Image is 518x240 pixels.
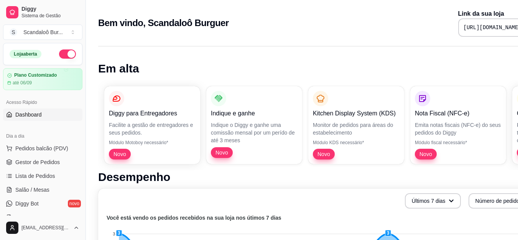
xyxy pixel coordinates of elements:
p: Kitchen Display System (KDS) [313,109,400,118]
p: Diggy para Entregadores [109,109,196,118]
span: [EMAIL_ADDRESS][DOMAIN_NAME] [21,225,70,231]
div: Dia a dia [3,130,82,142]
p: Facilite a gestão de entregadores e seus pedidos. [109,121,196,136]
a: Salão / Mesas [3,184,82,196]
span: Pedidos balcão (PDV) [15,145,68,152]
span: KDS [15,214,26,221]
span: Novo [416,150,435,158]
p: Indique o Diggy e ganhe uma comissão mensal por um perído de até 3 meses [211,121,298,144]
article: Plano Customizado [14,72,57,78]
div: Loja aberta [10,50,41,58]
a: KDS [3,211,82,224]
p: Módulo Motoboy necessário* [109,140,196,146]
h2: Bem vindo, Scandaloô Burguer [98,17,229,29]
button: Nota Fiscal (NFC-e)Emita notas fiscais (NFC-e) do seus pedidos do DiggyMódulo fiscal necessário*Novo [410,86,506,164]
p: Módulo fiscal necessário* [415,140,502,146]
span: S [10,28,17,36]
div: Scandaloô Bur ... [23,28,63,36]
tspan: 3 [113,232,115,236]
button: Últimos 7 dias [405,193,461,209]
p: Nota Fiscal (NFC-e) [415,109,502,118]
span: Gestor de Pedidos [15,158,60,166]
span: Lista de Pedidos [15,172,55,180]
a: Plano Customizadoaté 06/09 [3,68,82,90]
span: Sistema de Gestão [21,13,79,19]
span: Diggy Bot [15,200,39,207]
span: Novo [110,150,129,158]
span: Novo [212,149,231,156]
button: Kitchen Display System (KDS)Monitor de pedidos para áreas do estabelecimentoMódulo KDS necessário... [308,86,404,164]
button: Indique e ganheIndique o Diggy e ganhe uma comissão mensal por um perído de até 3 mesesNovo [206,86,302,164]
span: Diggy [21,6,79,13]
a: DiggySistema de Gestão [3,3,82,21]
button: Diggy para EntregadoresFacilite a gestão de entregadores e seus pedidos.Módulo Motoboy necessário... [104,86,200,164]
button: Pedidos balcão (PDV) [3,142,82,155]
p: Módulo KDS necessário* [313,140,400,146]
span: Dashboard [15,111,42,118]
a: Dashboard [3,108,82,121]
article: até 06/09 [13,80,32,86]
a: Diggy Botnovo [3,197,82,210]
p: Indique e ganhe [211,109,298,118]
a: Lista de Pedidos [3,170,82,182]
p: Emita notas fiscais (NFC-e) do seus pedidos do Diggy [415,121,502,136]
span: Novo [314,150,333,158]
a: Gestor de Pedidos [3,156,82,168]
div: Acesso Rápido [3,96,82,108]
span: Salão / Mesas [15,186,49,194]
text: Você está vendo os pedidos recebidos na sua loja nos útimos 7 dias [107,215,281,221]
p: Monitor de pedidos para áreas do estabelecimento [313,121,400,136]
button: Select a team [3,25,82,40]
button: Alterar Status [59,49,76,59]
button: [EMAIL_ADDRESS][DOMAIN_NAME] [3,219,82,237]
